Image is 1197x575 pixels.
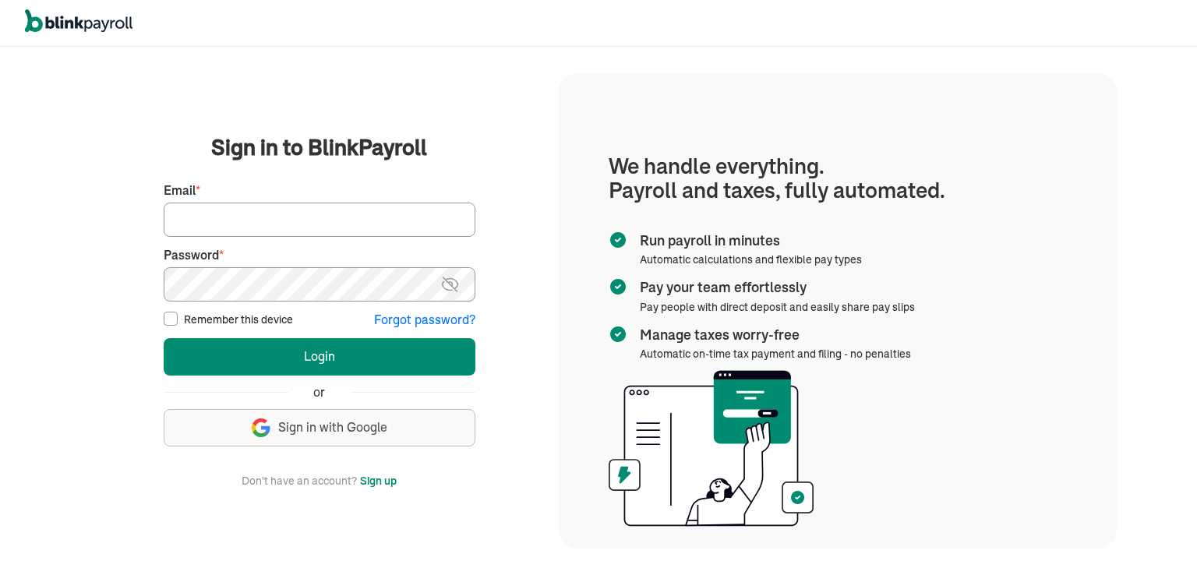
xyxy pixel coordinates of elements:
[609,231,627,249] img: checkmark
[184,312,293,327] label: Remember this device
[164,182,475,199] label: Email
[252,418,270,437] img: google
[25,9,132,33] img: logo
[164,409,475,446] button: Sign in with Google
[609,277,627,296] img: checkmark
[278,418,387,436] span: Sign in with Google
[640,325,905,345] span: Manage taxes worry-free
[242,471,357,490] span: Don't have an account?
[640,252,862,266] span: Automatic calculations and flexible pay types
[609,370,814,527] img: illustration
[640,231,856,251] span: Run payroll in minutes
[609,325,627,344] img: checkmark
[164,203,475,237] input: Your email address
[609,154,1067,203] h1: We handle everything. Payroll and taxes, fully automated.
[374,311,475,329] button: Forgot password?
[640,277,909,298] span: Pay your team effortlessly
[360,471,397,490] button: Sign up
[211,132,427,163] span: Sign in to BlinkPayroll
[440,275,460,294] img: eye
[313,383,325,401] span: or
[164,246,475,264] label: Password
[640,347,911,361] span: Automatic on-time tax payment and filing - no penalties
[640,300,915,314] span: Pay people with direct deposit and easily share pay slips
[164,338,475,376] button: Login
